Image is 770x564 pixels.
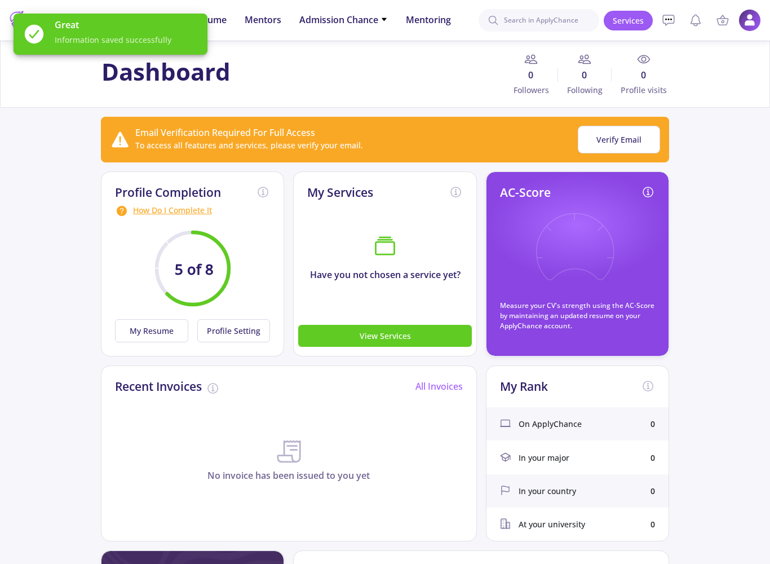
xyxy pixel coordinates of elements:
span: Information saved successfully [55,34,198,46]
a: My Resume [115,319,193,342]
span: Mentors [245,13,281,27]
span: 0 [612,68,669,82]
h1: Dashboard [101,58,231,86]
div: 0 [650,485,655,497]
button: View Services [298,325,472,347]
p: Have you not chosen a service yet? [294,268,476,281]
a: All Invoices [415,380,463,393]
span: Followers [505,84,558,96]
span: Profile visits [612,84,669,96]
h2: My Rank [500,380,548,394]
span: Great [55,18,198,32]
span: Mentoring [406,13,451,27]
span: In your country [519,485,576,497]
button: My Resume [115,319,188,342]
input: Search in ApplyChance [479,9,599,32]
div: How Do I Complete It [115,204,271,218]
div: 0 [650,418,655,430]
h2: Recent Invoices [115,380,202,394]
div: Email Verification Required For Full Access [135,126,363,139]
span: Following [558,84,612,96]
h2: Profile Completion [115,186,221,200]
span: 0 [505,68,558,82]
div: 0 [650,452,655,464]
text: 5 of 8 [175,259,214,279]
p: No invoice has been issued to you yet [101,469,476,482]
span: Admission Chance [299,13,388,27]
h2: AC-Score [500,186,551,200]
button: Verify Email [578,126,660,153]
h2: My Services [307,186,373,200]
span: At your university [519,518,585,530]
div: To access all features and services, please verify your email. [135,139,363,151]
span: On ApplyChance [519,418,582,430]
a: Services [604,11,653,30]
a: Profile Setting [193,319,271,342]
div: 0 [650,518,655,530]
a: View Services [298,329,472,342]
span: In your major [519,452,569,464]
button: Profile Setting [197,319,271,342]
p: Measure your CV's strength using the AC-Score by maintaining an updated resume on your ApplyChanc... [500,301,656,331]
span: 0 [558,68,612,82]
